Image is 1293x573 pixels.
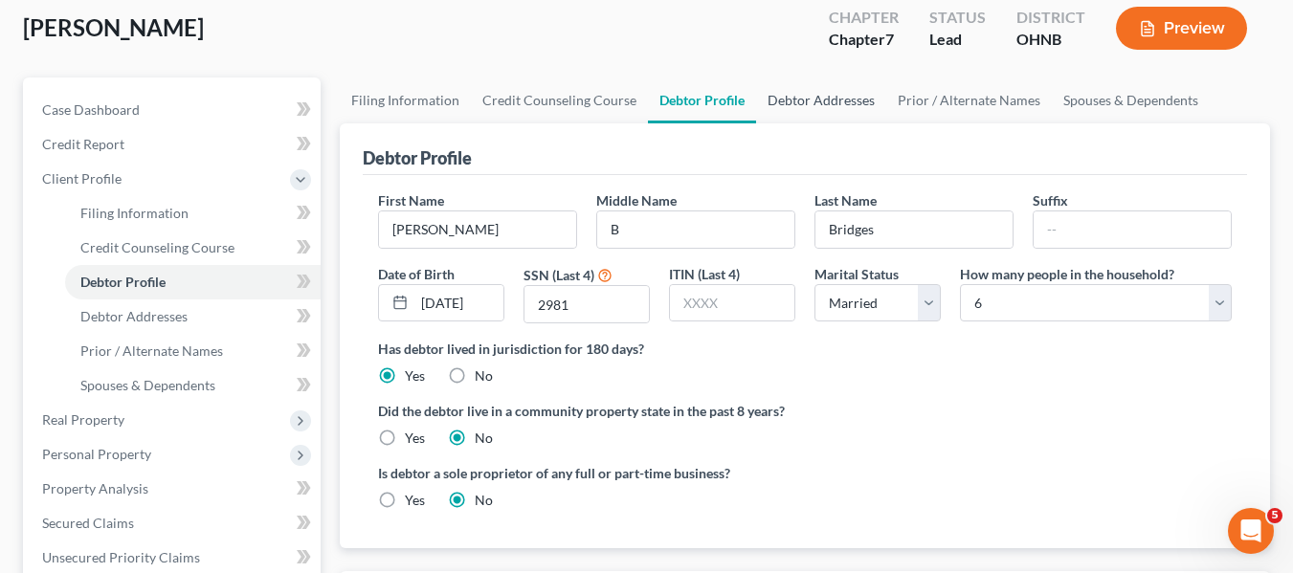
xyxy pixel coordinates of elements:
a: Secured Claims [27,506,321,540]
a: Debtor Addresses [65,299,321,334]
label: Yes [405,491,425,510]
a: Property Analysis [27,472,321,506]
div: Status [929,7,986,29]
label: How many people in the household? [960,264,1174,284]
label: No [475,366,493,386]
iframe: Intercom live chat [1228,508,1274,554]
a: Debtor Addresses [756,77,886,123]
a: Spouses & Dependents [65,368,321,403]
div: Debtor Profile [363,146,472,169]
input: M.I [597,211,794,248]
a: Prior / Alternate Names [886,77,1052,123]
label: Yes [405,366,425,386]
label: First Name [378,190,444,210]
span: Real Property [42,411,124,428]
div: OHNB [1016,29,1085,51]
span: 5 [1267,508,1282,523]
label: Marital Status [814,264,899,284]
label: Last Name [814,190,877,210]
a: Credit Report [27,127,321,162]
label: Yes [405,429,425,448]
span: Credit Report [42,136,124,152]
input: MM/DD/YYYY [414,285,503,321]
span: Spouses & Dependents [80,377,215,393]
a: Prior / Alternate Names [65,334,321,368]
a: Debtor Profile [648,77,756,123]
span: Filing Information [80,205,189,221]
span: [PERSON_NAME] [23,13,204,41]
label: Did the debtor live in a community property state in the past 8 years? [378,401,1232,421]
a: Credit Counseling Course [471,77,648,123]
label: ITIN (Last 4) [669,264,740,284]
label: Date of Birth [378,264,455,284]
span: Unsecured Priority Claims [42,549,200,565]
input: -- [1034,211,1231,248]
a: Debtor Profile [65,265,321,299]
a: Filing Information [65,196,321,231]
button: Preview [1116,7,1247,50]
span: Debtor Profile [80,274,166,290]
div: District [1016,7,1085,29]
span: Secured Claims [42,515,134,531]
input: -- [815,211,1013,248]
a: Credit Counseling Course [65,231,321,265]
span: Client Profile [42,170,122,187]
label: Middle Name [596,190,677,210]
label: Is debtor a sole proprietor of any full or part-time business? [378,463,795,483]
a: Spouses & Dependents [1052,77,1210,123]
span: Debtor Addresses [80,308,188,324]
span: Case Dashboard [42,101,140,118]
label: Has debtor lived in jurisdiction for 180 days? [378,339,1232,359]
a: Case Dashboard [27,93,321,127]
span: Property Analysis [42,480,148,496]
div: Chapter [829,7,899,29]
span: Credit Counseling Course [80,239,234,255]
input: XXXX [670,285,794,321]
label: SSN (Last 4) [524,265,594,285]
input: XXXX [524,286,649,322]
div: Chapter [829,29,899,51]
div: Lead [929,29,986,51]
span: Personal Property [42,446,151,462]
label: No [475,429,493,448]
label: No [475,491,493,510]
label: Suffix [1033,190,1068,210]
span: 7 [885,30,894,48]
span: Prior / Alternate Names [80,342,223,359]
a: Filing Information [340,77,471,123]
input: -- [379,211,576,248]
